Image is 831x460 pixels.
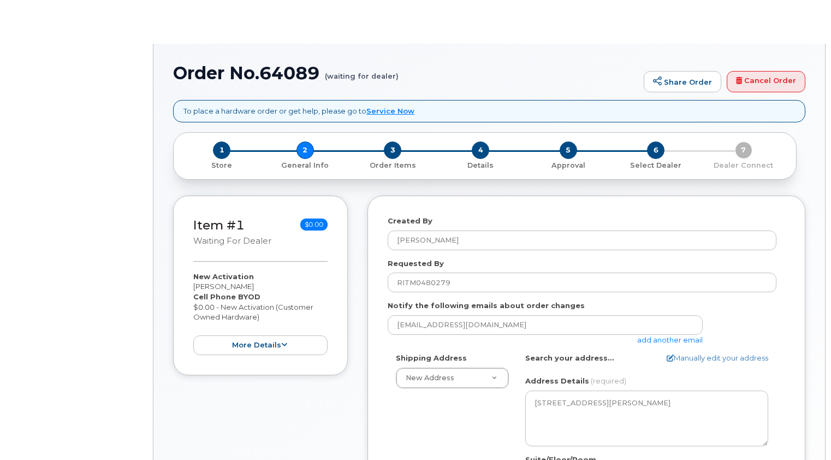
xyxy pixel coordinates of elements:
[384,141,401,159] span: 3
[472,141,489,159] span: 4
[388,315,703,335] input: Example: john@appleseed.com
[441,161,520,170] p: Details
[525,353,614,363] label: Search your address...
[173,63,638,82] h1: Order No.64089
[437,159,525,170] a: 4 Details
[182,159,262,170] a: 1 Store
[616,161,696,170] p: Select Dealer
[388,300,585,311] label: Notify the following emails about order changes
[193,292,260,301] strong: Cell Phone BYOD
[193,272,254,281] strong: New Activation
[183,106,414,116] p: To place a hardware order or get help, please go to
[637,335,703,344] a: add another email
[727,71,805,93] a: Cancel Order
[300,219,328,231] span: $0.00
[349,159,437,170] a: 3 Order Items
[396,353,467,363] label: Shipping Address
[525,376,589,386] label: Address Details
[667,353,768,363] a: Manually edit your address
[524,159,612,170] a: 5 Approval
[213,141,230,159] span: 1
[396,368,508,388] a: New Address
[388,216,432,226] label: Created By
[529,161,608,170] p: Approval
[388,258,444,269] label: Requested By
[193,236,271,246] small: waiting for dealer
[525,391,768,446] textarea: [STREET_ADDRESS][PERSON_NAME]
[612,159,700,170] a: 6 Select Dealer
[560,141,577,159] span: 5
[193,272,328,356] div: [PERSON_NAME] $0.00 - New Activation (Customer Owned Hardware)
[187,161,257,170] p: Store
[366,107,414,115] a: Service Now
[193,217,245,233] a: Item #1
[591,376,626,385] span: (required)
[647,141,664,159] span: 6
[388,273,776,292] input: Example: John Smith
[325,63,399,80] small: (waiting for dealer)
[644,71,721,93] a: Share Order
[406,374,454,382] span: New Address
[193,335,328,356] button: more details
[353,161,432,170] p: Order Items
